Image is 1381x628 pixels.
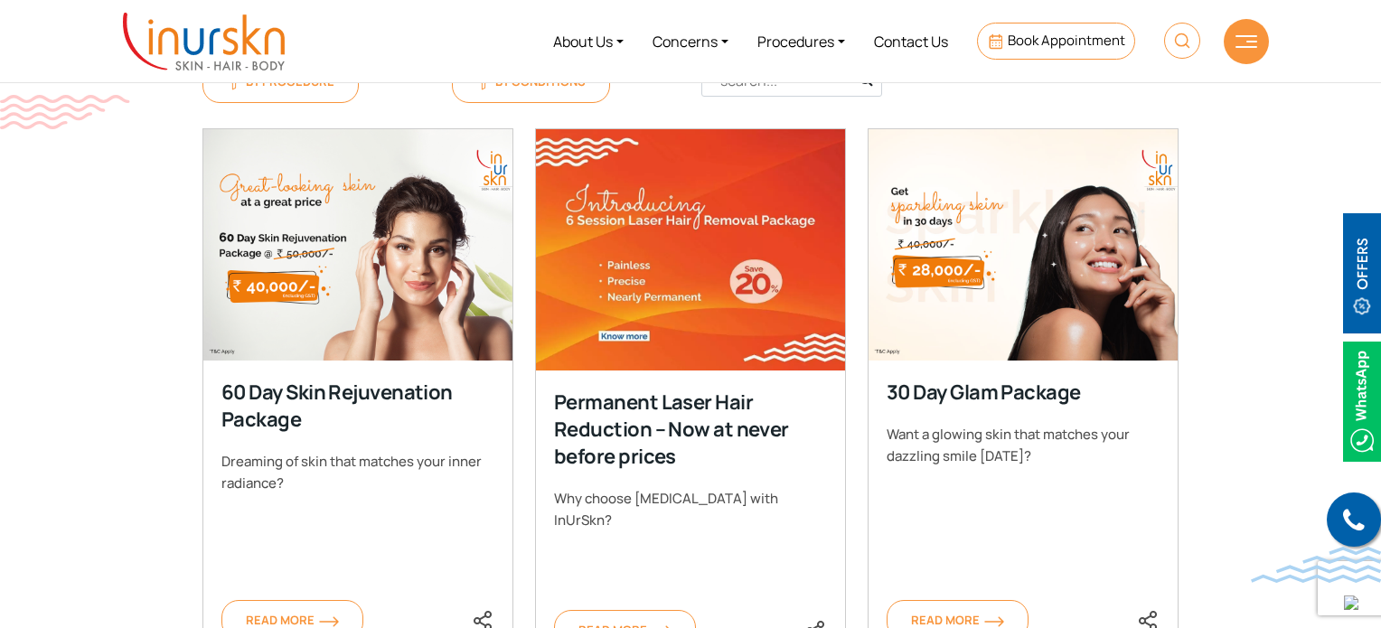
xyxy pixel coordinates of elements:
div: 60 Day Skin Rejuvenation Package [221,379,493,433]
img: 60 Day Skin Rejuvenation Package [202,129,513,361]
div: Dreaming of skin that matches your inner radiance? [221,451,494,494]
span: Book Appointment [1008,31,1125,50]
img: up-blue-arrow.svg [1344,595,1358,610]
img: offerBt [1343,213,1381,333]
a: Contact Us [860,7,963,75]
span: By Procedure [227,73,334,89]
img: orange-arrow [319,616,339,627]
div: Want a glowing skin that matches your dazzling smile [DATE]? [887,424,1160,467]
a: Concerns [638,7,743,75]
a: About Us [539,7,638,75]
div: Why choose [MEDICAL_DATA] with InUrSkn? [554,488,827,531]
img: orange-arrow [984,616,1004,627]
div: 30 Day Glam Package [887,379,1158,406]
a: Book Appointment [977,23,1135,60]
span: Read More [911,612,1004,628]
span: Read More [246,612,339,628]
img: hamLine.svg [1235,35,1257,48]
a: Whatsappicon [1343,389,1381,409]
img: Permanent Laser Hair Reduction – Now at never before prices [535,129,846,370]
span: By Conditions [476,73,586,89]
img: Whatsappicon [1343,342,1381,462]
div: Permanent Laser Hair Reduction – Now at never before prices [554,389,825,470]
img: bluewave [1251,547,1381,583]
a: Procedures [743,7,860,75]
img: HeaderSearch [1164,23,1200,59]
img: inurskn-logo [123,13,285,70]
img: 30 Day Glam Package [868,129,1179,361]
